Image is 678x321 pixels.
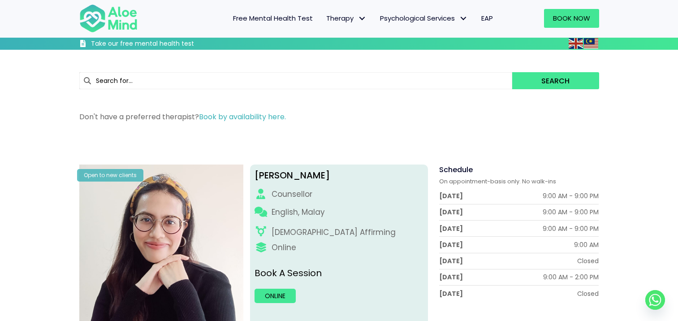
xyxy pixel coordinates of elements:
[543,224,599,233] div: 9:00 AM - 9:00 PM
[255,267,423,280] p: Book A Session
[475,9,500,28] a: EAP
[79,4,138,33] img: Aloe mind Logo
[439,240,463,249] div: [DATE]
[272,207,325,218] p: English, Malay
[439,165,473,175] span: Schedule
[457,12,470,25] span: Psychological Services: submenu
[79,72,513,89] input: Search for...
[439,273,463,282] div: [DATE]
[574,240,599,249] div: 9:00 AM
[645,290,665,310] a: Whatsapp
[544,9,599,28] a: Book Now
[255,169,423,182] div: [PERSON_NAME]
[439,191,463,200] div: [DATE]
[481,13,493,23] span: EAP
[543,273,599,282] div: 9:00 AM - 2:00 PM
[439,177,556,186] span: On appointment-basis only. No walk-ins
[272,189,312,200] div: Counsellor
[577,289,599,298] div: Closed
[512,72,599,89] button: Search
[584,38,598,49] img: ms
[439,289,463,298] div: [DATE]
[543,191,599,200] div: 9:00 AM - 9:00 PM
[569,38,583,49] img: en
[233,13,313,23] span: Free Mental Health Test
[226,9,320,28] a: Free Mental Health Test
[380,13,468,23] span: Psychological Services
[373,9,475,28] a: Psychological ServicesPsychological Services: submenu
[77,169,143,181] div: Open to new clients
[553,13,590,23] span: Book Now
[255,289,296,303] a: Online
[272,227,396,238] div: [DEMOGRAPHIC_DATA] Affirming
[272,242,296,253] div: Online
[149,9,500,28] nav: Menu
[326,13,367,23] span: Therapy
[569,38,584,48] a: English
[439,208,463,217] div: [DATE]
[199,112,286,122] a: Book by availability here.
[79,39,242,50] a: Take our free mental health test
[439,256,463,265] div: [DATE]
[356,12,369,25] span: Therapy: submenu
[91,39,242,48] h3: Take our free mental health test
[543,208,599,217] div: 9:00 AM - 9:00 PM
[79,112,599,122] p: Don't have a preferred therapist?
[577,256,599,265] div: Closed
[320,9,373,28] a: TherapyTherapy: submenu
[584,38,599,48] a: Malay
[439,224,463,233] div: [DATE]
